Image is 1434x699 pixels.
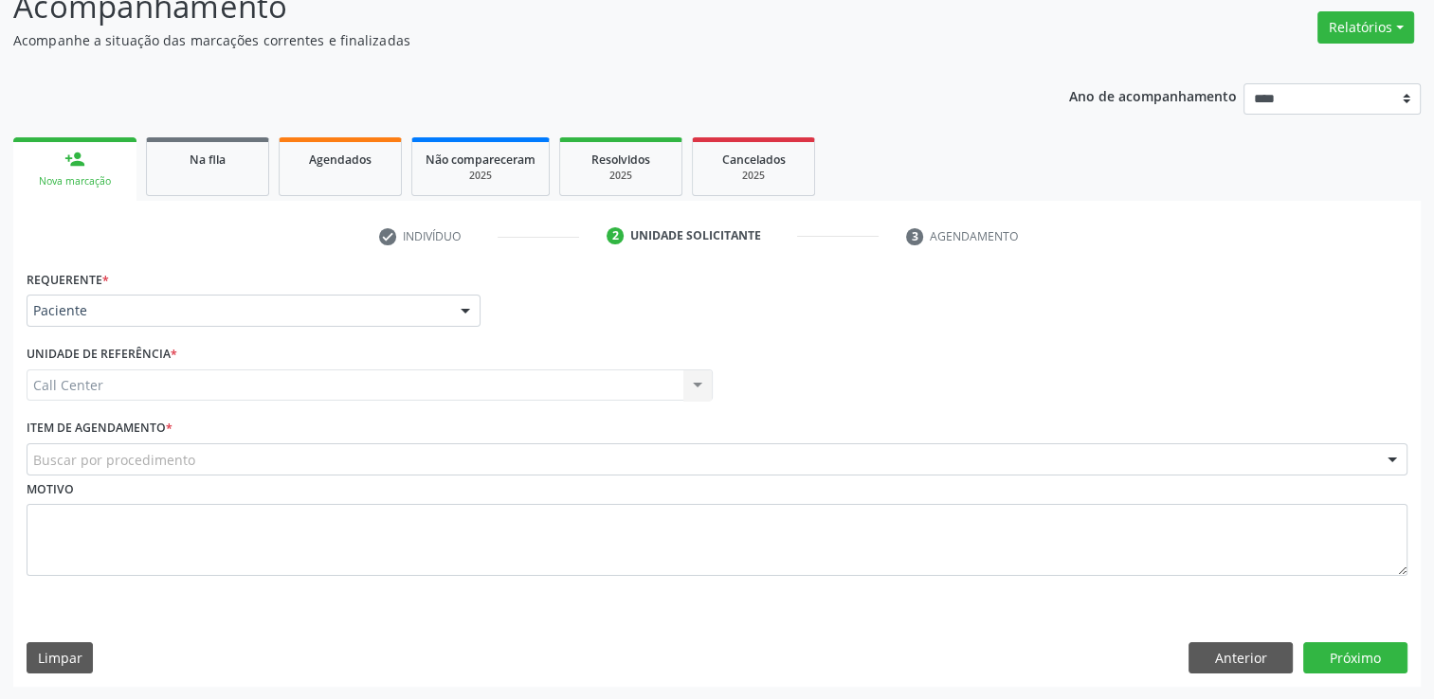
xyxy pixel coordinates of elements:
div: 2 [607,227,624,244]
p: Ano de acompanhamento [1069,83,1237,107]
label: Motivo [27,475,74,505]
span: Resolvidos [591,152,650,168]
div: 2025 [573,169,668,183]
div: person_add [64,149,85,170]
div: 2025 [706,169,801,183]
label: Unidade de referência [27,340,177,369]
div: Unidade solicitante [630,227,761,244]
span: Não compareceram [426,152,535,168]
div: Nova marcação [27,174,123,188]
button: Próximo [1303,642,1407,674]
span: Cancelados [722,152,786,168]
label: Requerente [27,265,109,295]
span: Buscar por procedimento [33,450,195,470]
div: 2025 [426,169,535,183]
p: Acompanhe a situação das marcações correntes e finalizadas [13,30,999,50]
span: Na fila [190,152,226,168]
span: Agendados [309,152,372,168]
label: Item de agendamento [27,414,172,443]
button: Limpar [27,642,93,674]
span: Paciente [33,301,442,320]
button: Relatórios [1317,11,1414,44]
button: Anterior [1189,642,1293,674]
